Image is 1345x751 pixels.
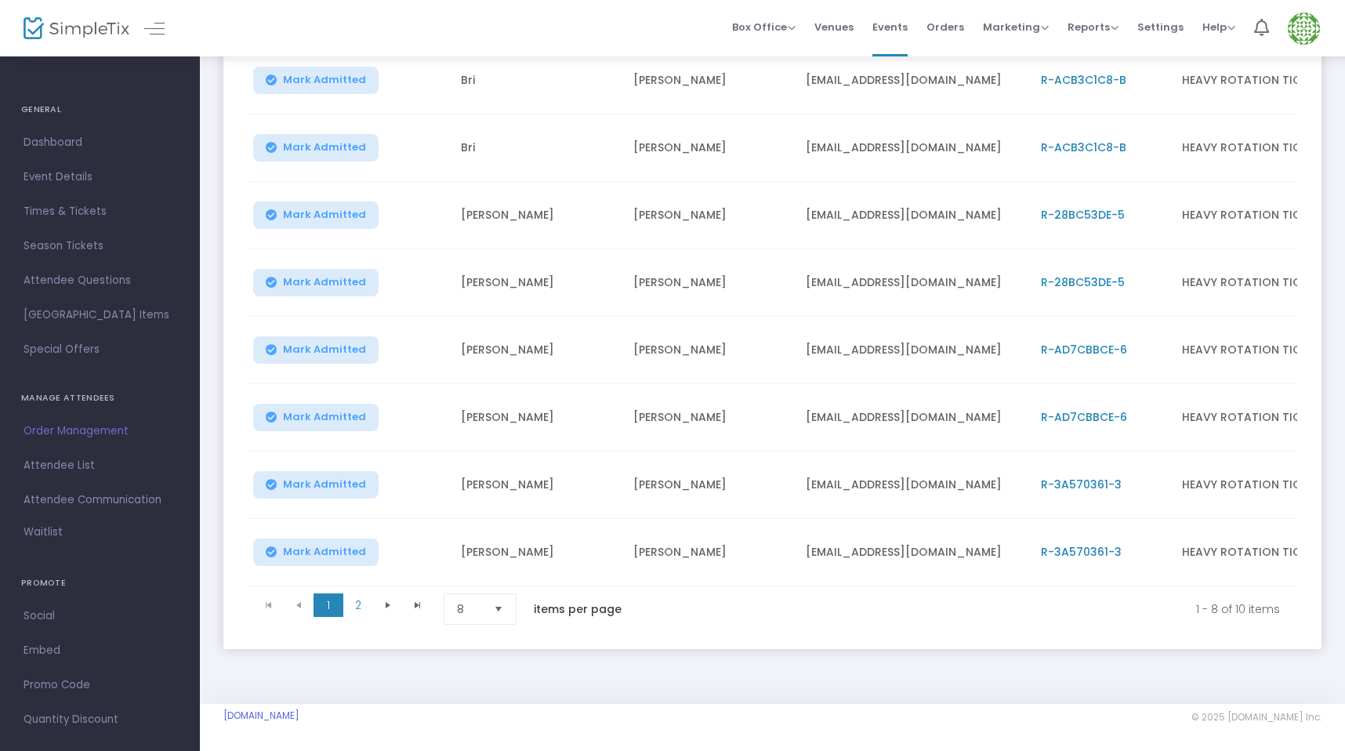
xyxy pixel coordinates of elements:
[21,383,179,414] h4: MANAGE ATTENDEES
[451,114,624,182] td: Bri
[24,236,176,256] span: Season Tickets
[1173,519,1345,586] td: HEAVY ROTATION TICKETS
[624,519,796,586] td: [PERSON_NAME]
[451,384,624,452] td: [PERSON_NAME]
[624,114,796,182] td: [PERSON_NAME]
[1041,342,1127,357] span: R-AD7CBBCE-6
[343,593,373,617] span: Page 2
[24,305,176,325] span: [GEOGRAPHIC_DATA] Items
[1041,274,1125,290] span: R-28BC53DE-5
[24,524,63,540] span: Waitlist
[1041,140,1126,155] span: R-ACB3C1C8-B
[1173,47,1345,114] td: HEAVY ROTATION TICKETS
[24,421,176,441] span: Order Management
[624,47,796,114] td: [PERSON_NAME]
[403,593,433,617] span: Go to the last page
[814,7,854,47] span: Venues
[796,182,1031,249] td: [EMAIL_ADDRESS][DOMAIN_NAME]
[983,20,1049,34] span: Marketing
[223,709,299,722] a: [DOMAIN_NAME]
[1041,207,1125,223] span: R-28BC53DE-5
[253,134,379,161] button: Mark Admitted
[624,182,796,249] td: [PERSON_NAME]
[1068,20,1118,34] span: Reports
[24,455,176,476] span: Attendee List
[1137,7,1184,47] span: Settings
[283,546,366,558] span: Mark Admitted
[796,519,1031,586] td: [EMAIL_ADDRESS][DOMAIN_NAME]
[457,601,481,617] span: 8
[24,606,176,626] span: Social
[872,7,908,47] span: Events
[283,276,366,288] span: Mark Admitted
[253,336,379,364] button: Mark Admitted
[451,452,624,519] td: [PERSON_NAME]
[382,599,394,611] span: Go to the next page
[283,74,366,86] span: Mark Admitted
[451,519,624,586] td: [PERSON_NAME]
[654,593,1280,625] kendo-pager-info: 1 - 8 of 10 items
[624,452,796,519] td: [PERSON_NAME]
[926,7,964,47] span: Orders
[796,47,1031,114] td: [EMAIL_ADDRESS][DOMAIN_NAME]
[624,317,796,384] td: [PERSON_NAME]
[283,209,366,221] span: Mark Admitted
[1173,182,1345,249] td: HEAVY ROTATION TICKETS
[451,249,624,317] td: [PERSON_NAME]
[796,452,1031,519] td: [EMAIL_ADDRESS][DOMAIN_NAME]
[21,94,179,125] h4: GENERAL
[314,593,343,617] span: Page 1
[624,249,796,317] td: [PERSON_NAME]
[24,490,176,510] span: Attendee Communication
[1173,114,1345,182] td: HEAVY ROTATION TICKETS
[253,404,379,431] button: Mark Admitted
[1173,317,1345,384] td: HEAVY ROTATION TICKETS
[1173,452,1345,519] td: HEAVY ROTATION TICKETS
[24,270,176,291] span: Attendee Questions
[24,640,176,661] span: Embed
[796,384,1031,452] td: [EMAIL_ADDRESS][DOMAIN_NAME]
[1173,249,1345,317] td: HEAVY ROTATION TICKETS
[1202,20,1235,34] span: Help
[373,593,403,617] span: Go to the next page
[24,132,176,153] span: Dashboard
[796,317,1031,384] td: [EMAIL_ADDRESS][DOMAIN_NAME]
[1041,72,1126,88] span: R-ACB3C1C8-B
[1041,409,1127,425] span: R-AD7CBBCE-6
[283,478,366,491] span: Mark Admitted
[1041,544,1122,560] span: R-3A570361-3
[283,411,366,423] span: Mark Admitted
[624,384,796,452] td: [PERSON_NAME]
[283,141,366,154] span: Mark Admitted
[24,709,176,730] span: Quantity Discount
[451,47,624,114] td: Bri
[24,675,176,695] span: Promo Code
[24,167,176,187] span: Event Details
[24,339,176,360] span: Special Offers
[796,249,1031,317] td: [EMAIL_ADDRESS][DOMAIN_NAME]
[732,20,796,34] span: Box Office
[451,317,624,384] td: [PERSON_NAME]
[796,114,1031,182] td: [EMAIL_ADDRESS][DOMAIN_NAME]
[283,343,366,356] span: Mark Admitted
[21,568,179,599] h4: PROMOTE
[253,67,379,94] button: Mark Admitted
[1041,477,1122,492] span: R-3A570361-3
[1191,711,1321,724] span: © 2025 [DOMAIN_NAME] Inc.
[451,182,624,249] td: [PERSON_NAME]
[253,471,379,499] button: Mark Admitted
[1173,384,1345,452] td: HEAVY ROTATION TICKETS
[534,601,622,617] label: items per page
[411,599,424,611] span: Go to the last page
[253,201,379,229] button: Mark Admitted
[24,201,176,222] span: Times & Tickets
[253,539,379,566] button: Mark Admitted
[253,269,379,296] button: Mark Admitted
[488,594,509,624] button: Select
